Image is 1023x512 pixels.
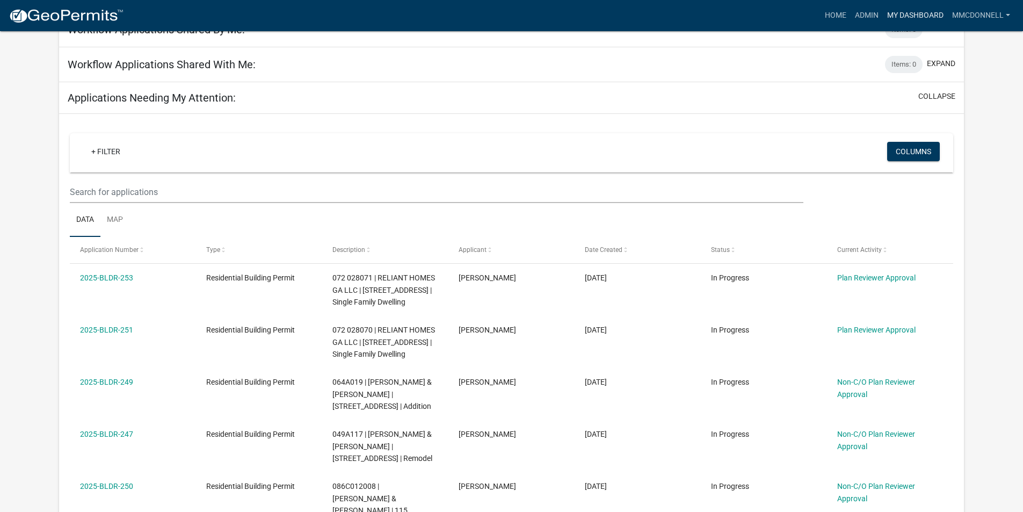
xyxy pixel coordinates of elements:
span: Residential Building Permit [206,482,295,491]
h5: Applications Needing My Attention: [68,91,236,104]
a: 2025-BLDR-249 [80,378,133,386]
span: 072 028070 | RELIANT HOMES GA LLC | 136 HARMONY FARMS ORCHARD | Single Family Dwelling [332,326,435,359]
button: expand [927,23,955,34]
a: Plan Reviewer Approval [837,273,916,282]
button: expand [927,58,955,69]
span: In Progress [711,378,749,386]
span: 072 028071 | RELIANT HOMES GA LLC | 134 HARMONY FARMS ORCHARD | Single Family Dwelling [332,273,435,307]
span: In Progress [711,273,749,282]
span: 08/17/2025 [585,482,607,491]
a: Non-C/O Plan Reviewer Approval [837,430,915,451]
a: Non-C/O Plan Reviewer Approval [837,482,915,503]
span: Melinda Landrum [459,326,516,334]
span: Status [711,246,730,254]
datatable-header-cell: Status [700,237,826,263]
a: 2025-BLDR-251 [80,326,133,334]
span: Application Number [80,246,139,254]
a: Non-C/O Plan Reviewer Approval [837,378,915,399]
a: Home [821,5,851,26]
a: 2025-BLDR-253 [80,273,133,282]
span: Description [332,246,365,254]
a: 2025-BLDR-250 [80,482,133,491]
span: Residential Building Permit [206,430,295,438]
datatable-header-cell: Type [196,237,322,263]
span: 049A117 | HARRIS ROBERT & FELICIA SMITH | 291 LOBLOLLY DR | Remodel [332,430,432,463]
span: 08/19/2025 [585,430,607,438]
datatable-header-cell: Description [322,237,448,263]
datatable-header-cell: Current Activity [826,237,953,263]
span: Residential Building Permit [206,273,295,282]
span: 08/25/2025 [585,273,607,282]
span: In Progress [711,482,749,491]
a: Map [100,203,129,237]
datatable-header-cell: Application Number [70,237,196,263]
span: Stephen Kitchen [459,482,516,491]
a: mmcdonnell [948,5,1014,26]
span: Current Activity [837,246,882,254]
input: Search for applications [70,181,803,203]
span: In Progress [711,430,749,438]
span: 08/20/2025 [585,378,607,386]
span: Residential Building Permit [206,378,295,386]
a: Plan Reviewer Approval [837,326,916,334]
span: Date Created [585,246,622,254]
span: Melinda Landrum [459,273,516,282]
span: 08/22/2025 [585,326,607,334]
a: 2025-BLDR-247 [80,430,133,438]
span: Robert Harris [459,430,516,438]
span: Residential Building Permit [206,326,295,334]
a: Data [70,203,100,237]
datatable-header-cell: Applicant [448,237,575,263]
a: + Filter [83,142,129,161]
button: Columns [887,142,940,161]
div: Items: 0 [885,56,923,73]
datatable-header-cell: Date Created [575,237,701,263]
span: 064A019 | JEWERS JOHN & LISA | 119 REIDS RD | Addition [332,378,432,411]
span: In Progress [711,326,749,334]
h5: Workflow Applications Shared With Me: [68,58,256,71]
a: My Dashboard [883,5,948,26]
a: Admin [851,5,883,26]
span: Type [206,246,220,254]
span: Greg Gober [459,378,516,386]
span: Applicant [459,246,487,254]
button: collapse [918,91,955,102]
